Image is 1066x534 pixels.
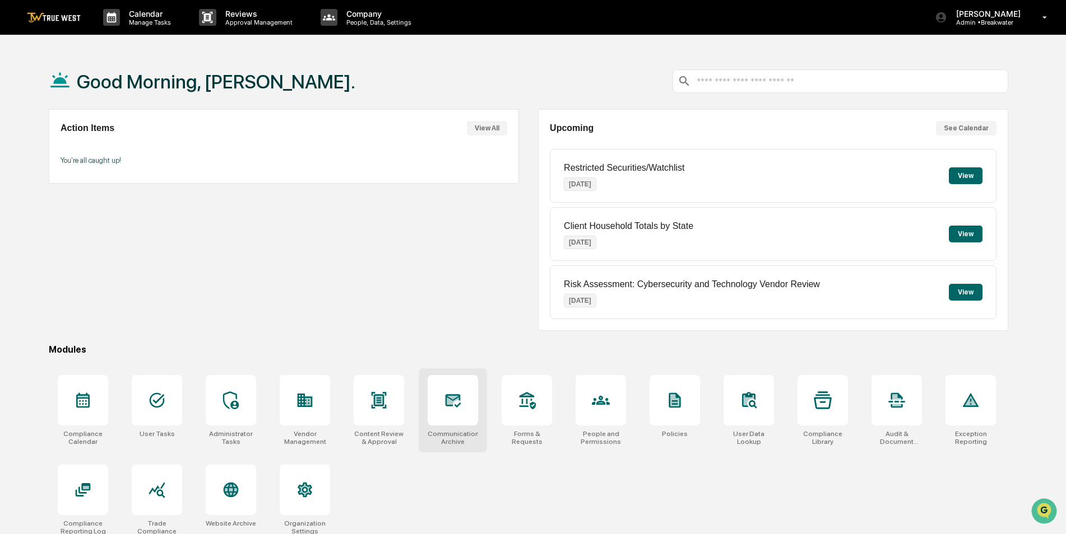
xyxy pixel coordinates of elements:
[872,430,922,446] div: Audit & Document Logs
[140,430,175,438] div: User Tasks
[11,86,31,106] img: 1746055101610-c473b297-6a78-478c-a979-82029cc54cd1
[550,123,594,133] h2: Upcoming
[61,123,114,133] h2: Action Items
[81,142,90,151] div: 🗄️
[11,24,204,41] p: How can we help?
[564,163,684,173] p: Restricted Securities/Watchlist
[49,344,1008,355] div: Modules
[947,18,1026,26] p: Admin • Breakwater
[1030,497,1060,527] iframe: Open customer support
[61,156,507,165] p: You're all caught up!
[7,137,77,157] a: 🖐️Preclearance
[949,167,982,184] button: View
[7,158,75,178] a: 🔎Data Lookup
[936,121,997,135] button: See Calendar
[662,430,688,438] div: Policies
[120,18,177,26] p: Manage Tasks
[191,89,204,102] button: Start new chat
[27,12,81,23] img: logo
[112,190,136,198] span: Pylon
[576,430,626,446] div: People and Permissions
[798,430,848,446] div: Compliance Library
[38,86,184,97] div: Start new chat
[22,141,72,152] span: Preclearance
[502,430,552,446] div: Forms & Requests
[467,121,507,135] button: View All
[58,430,108,446] div: Compliance Calendar
[120,9,177,18] p: Calendar
[354,430,404,446] div: Content Review & Approval
[11,142,20,151] div: 🖐️
[280,430,330,446] div: Vendor Management
[92,141,139,152] span: Attestations
[77,137,143,157] a: 🗄️Attestations
[947,9,1026,18] p: [PERSON_NAME]
[724,430,774,446] div: User Data Lookup
[949,226,982,242] button: View
[216,9,298,18] p: Reviews
[564,279,820,289] p: Risk Assessment: Cybersecurity and Technology Vendor Review
[77,71,355,93] h1: Good Morning, [PERSON_NAME].
[79,189,136,198] a: Powered byPylon
[949,284,982,301] button: View
[206,519,256,527] div: Website Archive
[337,9,417,18] p: Company
[564,294,596,307] p: [DATE]
[206,430,256,446] div: Administrator Tasks
[337,18,417,26] p: People, Data, Settings
[564,221,693,231] p: Client Household Totals by State
[428,430,478,446] div: Communications Archive
[216,18,298,26] p: Approval Management
[22,162,71,174] span: Data Lookup
[564,236,596,249] p: [DATE]
[946,430,996,446] div: Exception Reporting
[38,97,142,106] div: We're available if you need us!
[11,163,20,172] div: 🔎
[564,177,596,191] p: [DATE]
